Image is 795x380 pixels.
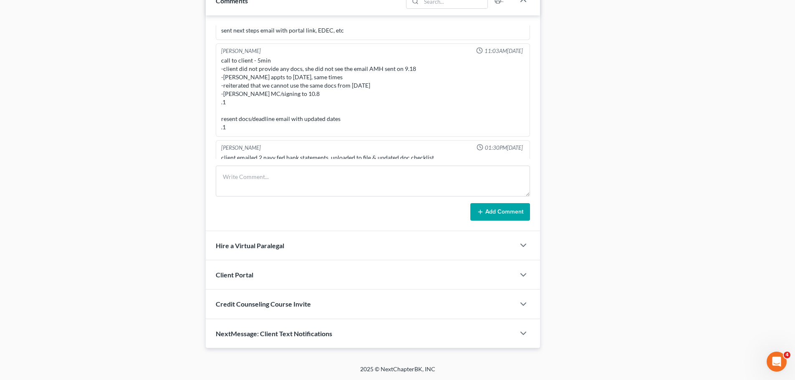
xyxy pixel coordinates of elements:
div: call to client - 5min -client did not provide any docs, she did not see the email AMH sent on 9.1... [221,56,525,131]
span: NextMessage: Client Text Notifications [216,330,332,337]
div: sent next steps email with portal link, EDEC, etc [221,26,525,35]
span: 01:30PM[DATE] [485,144,523,152]
div: [PERSON_NAME] [221,144,261,152]
span: Hire a Virtual Paralegal [216,242,284,249]
div: [PERSON_NAME] [221,47,261,55]
div: 2025 © NextChapterBK, INC [160,365,636,380]
span: 4 [784,352,790,358]
iframe: Intercom live chat [767,352,787,372]
div: client emailed 2 navy fed bank statements, uploaded to file & updated doc checklist [221,154,525,162]
span: 11:03AM[DATE] [485,47,523,55]
span: Client Portal [216,271,253,279]
span: Credit Counseling Course Invite [216,300,311,308]
button: Add Comment [470,203,530,221]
